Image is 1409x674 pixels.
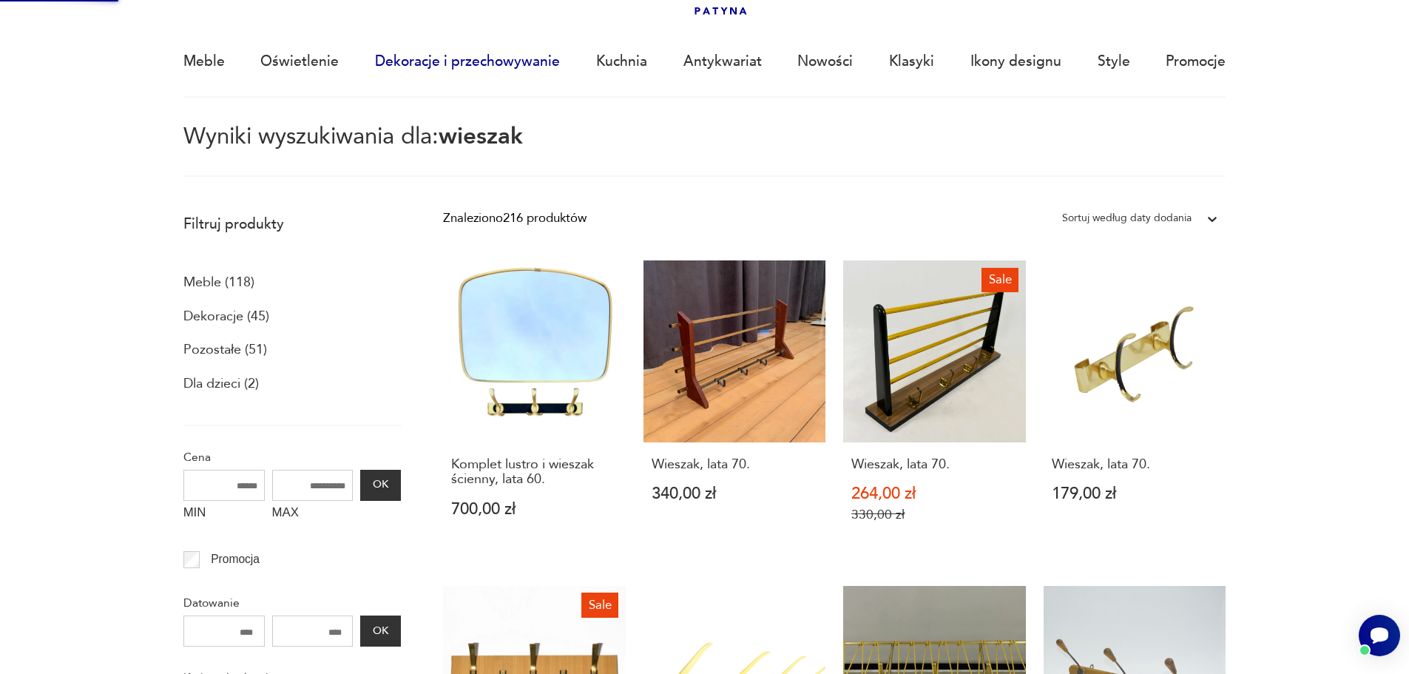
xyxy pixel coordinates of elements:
p: 264,00 zł [851,486,1018,502]
a: Dekoracje i przechowywanie [375,27,560,95]
a: Meble (118) [183,270,254,295]
a: Pozostałe (51) [183,337,267,363]
p: 179,00 zł [1052,486,1218,502]
h3: Wieszak, lata 70. [1052,457,1218,472]
a: Dekoracje (45) [183,304,269,329]
a: Oświetlenie [260,27,339,95]
a: Antykwariat [683,27,762,95]
a: Wieszak, lata 70.Wieszak, lata 70.179,00 zł [1044,260,1226,557]
h3: Wieszak, lata 70. [851,457,1018,472]
span: wieszak [439,121,523,152]
a: Kuchnia [596,27,647,95]
p: 340,00 zł [652,486,818,502]
a: Wieszak, lata 70.Wieszak, lata 70.340,00 zł [643,260,826,557]
a: Ikony designu [970,27,1061,95]
label: MIN [183,501,265,529]
h3: Komplet lustro i wieszak ścienny, lata 60. [451,457,618,488]
p: 330,00 zł [851,507,1018,522]
button: OK [360,470,400,501]
p: Wyniki wyszukiwania dla: [183,126,1226,177]
a: Komplet lustro i wieszak ścienny, lata 60.Komplet lustro i wieszak ścienny, lata 60.700,00 zł [443,260,626,557]
a: Nowości [797,27,853,95]
a: Klasyki [889,27,934,95]
button: OK [360,616,400,647]
p: 700,00 zł [451,502,618,517]
a: Promocje [1166,27,1226,95]
div: Znaleziono 216 produktów [443,209,587,228]
a: SaleWieszak, lata 70.Wieszak, lata 70.264,00 zł330,00 zł [843,260,1026,557]
p: Cena [183,448,401,467]
a: Meble [183,27,225,95]
p: Filtruj produkty [183,215,401,234]
p: Datowanie [183,593,401,613]
a: Style [1098,27,1130,95]
a: Dla dzieci (2) [183,371,259,397]
h3: Wieszak, lata 70. [652,457,818,472]
iframe: Smartsupp widget button [1359,615,1400,656]
p: Promocja [211,550,260,569]
label: MAX [272,501,354,529]
div: Sortuj według daty dodania [1062,209,1192,228]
